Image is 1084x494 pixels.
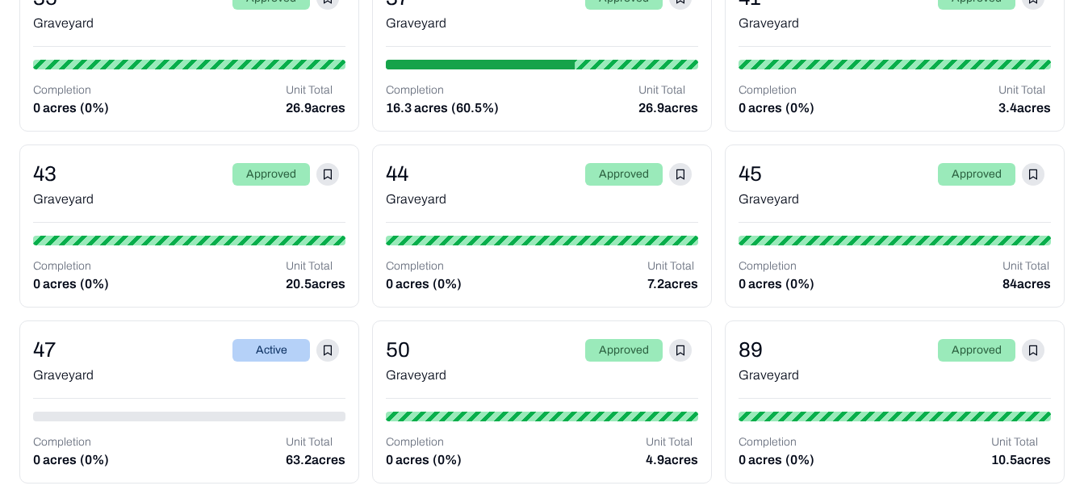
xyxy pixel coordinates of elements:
[33,82,109,98] p: Completion
[646,450,698,470] p: 4.9 acres
[739,82,814,98] p: Completion
[433,274,462,294] p: (0%)
[998,82,1051,98] p: Unit Total
[286,434,345,450] p: Unit Total
[1002,258,1051,274] p: Unit Total
[938,163,1015,186] div: Approved
[646,434,698,450] p: Unit Total
[386,82,499,98] p: Completion
[386,274,429,294] p: 0 acres
[386,366,698,385] div: Graveyard
[80,450,109,470] p: (0%)
[739,334,763,366] div: 89
[739,258,814,274] p: Completion
[386,158,408,190] div: 44
[386,258,462,274] p: Completion
[80,274,109,294] p: (0%)
[785,274,814,294] p: (0%)
[33,190,345,209] div: Graveyard
[638,98,698,118] p: 26.9 acres
[386,450,429,470] p: 0 acres
[1002,274,1051,294] p: 84 acres
[286,98,345,118] p: 26.9 acres
[386,98,448,118] p: 16.3 acres
[938,339,1015,362] div: Approved
[286,450,345,470] p: 63.2 acres
[33,158,57,190] div: 43
[785,98,814,118] p: (0%)
[232,163,310,186] div: Approved
[739,98,782,118] p: 0 acres
[739,274,782,294] p: 0 acres
[232,339,310,362] div: Active
[739,14,1051,33] div: Graveyard
[386,334,410,366] div: 50
[585,339,663,362] div: Approved
[991,434,1051,450] p: Unit Total
[33,334,56,366] div: 47
[647,258,698,274] p: Unit Total
[33,258,109,274] p: Completion
[286,258,345,274] p: Unit Total
[998,98,1051,118] p: 3.4 acres
[386,434,462,450] p: Completion
[739,434,814,450] p: Completion
[785,450,814,470] p: (0%)
[33,274,77,294] p: 0 acres
[647,274,698,294] p: 7.2 acres
[286,274,345,294] p: 20.5 acres
[286,82,345,98] p: Unit Total
[33,14,345,33] div: Graveyard
[33,366,345,385] div: Graveyard
[433,450,462,470] p: (0%)
[33,450,77,470] p: 0 acres
[739,158,762,190] div: 45
[638,82,698,98] p: Unit Total
[991,450,1051,470] p: 10.5 acres
[585,163,663,186] div: Approved
[739,190,1051,209] div: Graveyard
[33,434,109,450] p: Completion
[386,190,698,209] div: Graveyard
[739,450,782,470] p: 0 acres
[386,14,698,33] div: Graveyard
[739,366,1051,385] div: Graveyard
[451,98,499,118] p: (60.5%)
[80,98,109,118] p: (0%)
[33,98,77,118] p: 0 acres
